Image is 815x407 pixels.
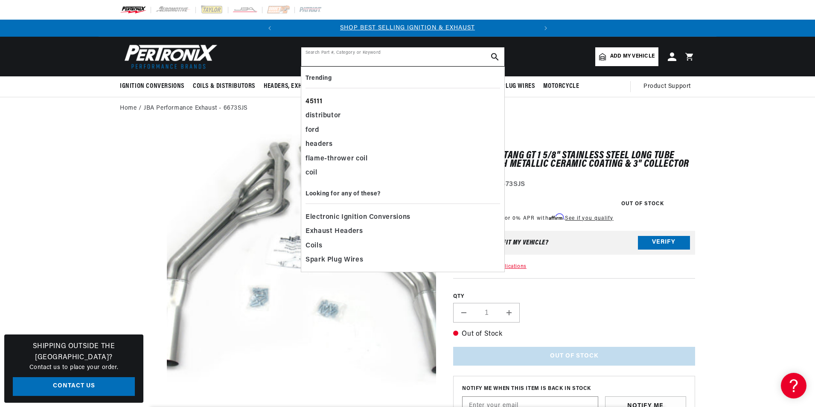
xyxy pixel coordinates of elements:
[537,20,554,37] button: Translation missing: en.sections.announcements.next_announcement
[638,236,690,250] button: Verify
[306,191,381,197] b: Looking for any of these?
[306,166,500,180] div: coil
[462,385,686,393] span: Notify me when this item is back in stock
[453,214,613,222] p: Starting at /mo or 0% APR with .
[120,104,695,113] nav: breadcrumbs
[120,42,218,71] img: Pertronix
[193,82,255,91] span: Coils & Distributors
[99,20,716,37] slideshow-component: Translation missing: en.sections.announcements.announcement_bar
[306,95,500,109] div: 45111
[13,341,135,363] h3: Shipping Outside the [GEOGRAPHIC_DATA]?
[306,123,500,138] div: ford
[453,329,695,340] p: Out of Stock
[340,25,475,31] a: SHOP BEST SELLING IGNITION & EXHAUST
[189,76,259,96] summary: Coils & Distributors
[453,179,695,190] div: Part Number:
[543,82,579,91] span: Motorcycle
[483,82,535,91] span: Spark Plug Wires
[306,152,500,166] div: flame-thrower coil
[643,82,691,91] span: Product Support
[306,212,410,224] span: Electronic Ignition Conversions
[306,75,332,81] b: Trending
[120,104,137,113] a: Home
[13,363,135,372] p: Contact us to place your order.
[539,76,583,96] summary: Motorcycle
[453,151,695,169] h1: 2005-10 Mustang GT 1 5/8" Stainless Steel Long Tube Header with Metallic Ceramic Coating & 3" Col...
[610,52,655,61] span: Add my vehicle
[306,254,363,266] span: Spark Plug Wires
[617,199,669,209] span: Out of Stock
[120,76,189,96] summary: Ignition Conversions
[306,137,500,152] div: headers
[120,128,436,402] media-gallery: Gallery Viewer
[261,20,278,37] button: Translation missing: en.sections.announcements.previous_announcement
[144,104,247,113] a: JBA Performance Exhaust - 6673SJS
[306,109,500,123] div: distributor
[13,377,135,396] a: Contact Us
[306,240,322,252] span: Coils
[565,216,613,221] a: See if you qualify - Learn more about Affirm Financing (opens in modal)
[453,293,695,300] label: QTY
[549,214,564,220] span: Affirm
[498,181,525,188] strong: 6673SJS
[264,82,364,91] span: Headers, Exhausts & Components
[278,23,537,33] div: 1 of 2
[301,47,504,66] input: Search Part #, Category or Keyword
[643,76,695,97] summary: Product Support
[120,82,184,91] span: Ignition Conversions
[479,76,539,96] summary: Spark Plug Wires
[486,47,504,66] button: search button
[306,226,363,238] span: Exhaust Headers
[595,47,658,66] a: Add my vehicle
[259,76,368,96] summary: Headers, Exhausts & Components
[278,23,537,33] div: Announcement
